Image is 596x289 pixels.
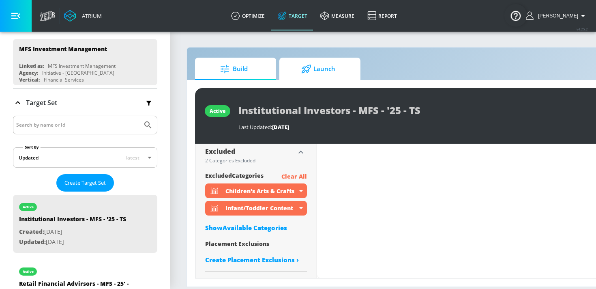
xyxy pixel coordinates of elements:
[19,63,44,69] div: Linked as:
[23,205,34,209] div: active
[19,69,38,76] div: Agency:
[210,108,225,114] div: active
[314,1,361,30] a: measure
[16,120,139,130] input: Search by name or Id
[271,1,314,30] a: Target
[205,172,264,182] span: excluded Categories
[19,154,39,161] div: Updated
[26,98,57,107] p: Target Set
[56,174,114,192] button: Create Target Set
[13,39,157,85] div: MFS Investment ManagementLinked as:MFS Investment ManagementAgency:Initiative - [GEOGRAPHIC_DATA]...
[287,59,349,79] span: Launch
[48,63,116,69] div: MFS Investment Management
[19,228,44,235] span: Created:
[238,123,590,131] div: Last Updated:
[13,89,157,116] div: Target Set
[205,224,307,232] div: ShowAvailable Categories
[577,27,588,31] span: v 4.25.2
[42,69,114,76] div: Initiative - [GEOGRAPHIC_DATA]
[535,13,578,19] span: login as: kacey.labar@zefr.com
[205,201,307,216] div: Infant/Toddler Content
[225,187,297,195] div: Children's Arts & Crafts
[19,238,46,246] span: Updated:
[23,144,41,150] label: Sort By
[23,270,34,274] div: active
[44,76,84,83] div: Financial Services
[19,76,40,83] div: Vertical:
[272,123,289,131] span: [DATE]
[13,195,157,253] div: activeInstitutional Investors - MFS - '25 - TSCreated:[DATE]Updated:[DATE]
[205,148,295,155] div: Excluded
[361,1,403,30] a: Report
[19,227,126,237] p: [DATE]
[79,12,102,19] div: Atrium
[64,178,106,188] span: Create Target Set
[126,154,139,161] span: latest
[203,59,265,79] span: Build
[205,256,307,264] a: Create Placement Exclusions ›
[205,158,295,163] div: 2 Categories Excluded
[225,1,271,30] a: optimize
[205,183,307,198] div: Children's Arts & Crafts
[526,11,588,21] button: [PERSON_NAME]
[281,172,307,182] p: Clear All
[504,4,527,27] button: Open Resource Center
[19,215,126,227] div: Institutional Investors - MFS - '25 - TS
[205,240,307,248] div: Placement Exclusions
[225,204,297,212] div: Infant/Toddler Content
[19,237,126,247] p: [DATE]
[19,45,107,53] div: MFS Investment Management
[64,10,102,22] a: Atrium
